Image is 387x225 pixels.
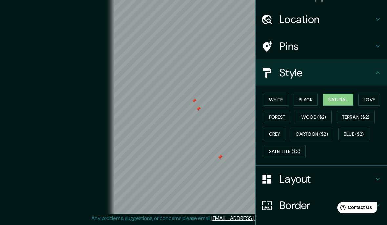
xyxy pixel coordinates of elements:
[264,94,288,106] button: White
[256,166,387,192] div: Layout
[279,13,374,26] h4: Location
[256,59,387,86] div: Style
[264,128,285,140] button: Grey
[338,128,369,140] button: Blue ($2)
[279,199,374,212] h4: Border
[358,94,380,106] button: Love
[294,94,318,106] button: Black
[279,172,374,186] h4: Layout
[279,40,374,53] h4: Pins
[264,146,306,158] button: Satellite ($3)
[256,33,387,59] div: Pins
[291,128,333,140] button: Cartoon ($2)
[279,66,374,79] h4: Style
[256,6,387,33] div: Location
[211,215,292,222] a: [EMAIL_ADDRESS][DOMAIN_NAME]
[264,111,291,123] button: Forest
[296,111,332,123] button: Wood ($2)
[323,94,353,106] button: Natural
[337,111,375,123] button: Terrain ($2)
[256,192,387,218] div: Border
[92,214,293,222] p: Any problems, suggestions, or concerns please email .
[329,199,380,218] iframe: Help widget launcher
